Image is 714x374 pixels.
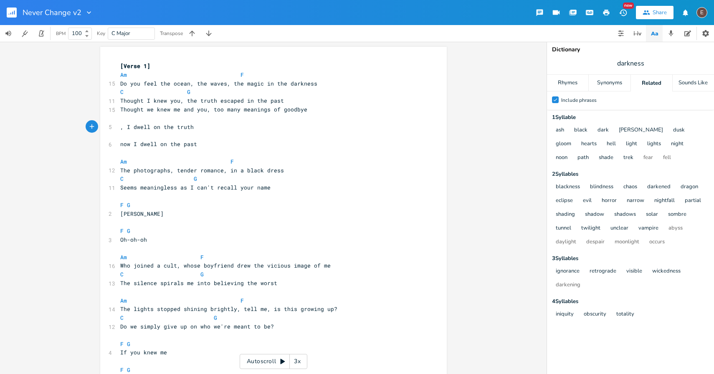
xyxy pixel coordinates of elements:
[627,197,644,205] button: narrow
[556,225,571,232] button: tunnel
[696,3,707,22] button: E
[598,127,609,134] button: dark
[673,75,714,91] div: Sounds Like
[56,31,66,36] div: BPM
[241,297,244,304] span: F
[619,127,663,134] button: [PERSON_NAME]
[685,197,701,205] button: partial
[626,268,642,275] button: visible
[240,354,307,369] div: Autoscroll
[97,31,105,36] div: Key
[643,154,653,162] button: fear
[127,366,130,374] span: G
[561,98,597,103] div: Include phrases
[646,211,658,218] button: solar
[590,184,613,191] button: blindness
[631,75,672,91] div: Related
[673,127,685,134] button: dusk
[120,97,284,104] span: Thought I knew you, the truth escaped in the past
[696,7,707,18] div: edward
[23,9,81,16] span: Never Change v2
[581,225,600,232] button: twilight
[552,47,709,53] div: Dictionary
[616,311,634,318] button: totality
[556,239,576,246] button: daylight
[581,141,597,148] button: hearts
[127,340,130,348] span: G
[120,349,167,356] span: If you knew me
[615,239,639,246] button: moonlight
[120,236,147,243] span: Oh-oh-oh
[602,197,617,205] button: horror
[200,253,204,261] span: F
[556,282,580,289] button: darkening
[577,154,589,162] button: path
[623,3,634,9] div: New
[583,197,592,205] button: evil
[120,297,127,304] span: Am
[120,201,124,209] span: F
[647,184,671,191] button: darkened
[120,158,127,165] span: Am
[120,270,124,278] span: C
[552,299,709,304] div: 4 Syllable s
[614,211,636,218] button: shadows
[160,31,183,36] div: Transpose
[290,354,305,369] div: 3x
[556,311,574,318] button: iniquity
[636,6,673,19] button: Share
[599,154,613,162] button: shade
[623,154,633,162] button: trek
[663,154,671,162] button: fell
[574,127,587,134] button: black
[187,88,190,96] span: G
[120,314,124,321] span: C
[681,184,698,191] button: dragon
[649,239,665,246] button: occurs
[120,279,277,287] span: The silence spirals me into believing the worst
[585,211,604,218] button: shadow
[120,184,271,191] span: Seems meaningless as I can't recall your name
[241,71,244,78] span: F
[556,154,567,162] button: noon
[120,80,317,87] span: Do you feel the ocean, the waves, the magic in the darkness
[120,175,124,182] span: C
[652,268,681,275] button: wickedness
[127,227,130,235] span: G
[653,9,667,16] div: Share
[120,323,274,330] span: Do we simply give up on who we're meant to be?
[127,201,130,209] span: G
[120,123,194,131] span: , I dwell on the truth
[654,197,675,205] button: nightfall
[200,270,204,278] span: G
[556,184,580,191] button: blackness
[120,305,337,313] span: The lights stopped shining brightly, tell me, is this growing up?
[626,141,637,148] button: light
[552,256,709,261] div: 3 Syllable s
[120,262,331,269] span: Who joined a cult, whose boyfriend drew the vicious image of me
[623,184,637,191] button: chaos
[120,106,307,113] span: Thought we knew me and you, too many meanings of goodbye
[547,75,588,91] div: Rhymes
[586,239,605,246] button: despair
[584,311,606,318] button: obscurity
[214,314,217,321] span: G
[615,5,631,20] button: New
[617,59,644,68] span: darkness
[556,141,571,148] button: gloom
[552,115,709,120] div: 1 Syllable
[120,227,124,235] span: F
[120,71,127,78] span: Am
[120,366,124,374] span: F
[668,211,686,218] button: sombre
[556,197,573,205] button: eclipse
[120,340,124,348] span: F
[120,140,197,148] span: now I dwell on the past
[589,75,630,91] div: Synonyms
[607,141,616,148] button: hell
[120,62,150,70] span: [Verse 1]
[590,268,616,275] button: retrograde
[120,167,284,174] span: The photographs, tender romance, in a black dress
[556,211,575,218] button: shading
[111,30,130,37] span: C Major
